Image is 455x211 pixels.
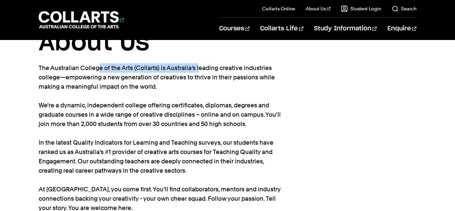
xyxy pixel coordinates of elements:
[219,18,249,40] a: Courses
[306,5,330,12] a: About Us
[262,5,295,12] a: Collarts Online
[387,18,416,40] a: Enquire
[39,28,416,58] h1: About Us
[260,18,303,40] a: Collarts Life
[392,5,416,12] a: Search
[39,10,124,29] div: Go to homepage
[314,18,377,40] a: Study Information
[341,5,381,12] a: Student Login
